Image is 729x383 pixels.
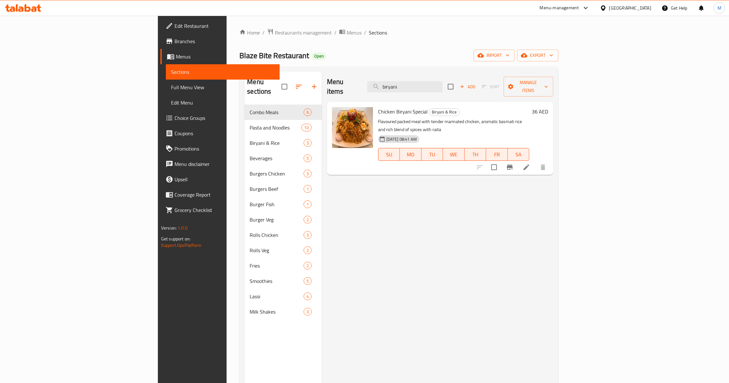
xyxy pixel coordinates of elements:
[304,185,312,193] div: items
[339,28,361,37] a: Menus
[160,110,280,126] a: Choice Groups
[161,235,190,243] span: Get support on:
[244,197,322,212] div: Burger Fish1
[244,289,322,304] div: Lassi4
[304,309,311,315] span: 3
[174,22,275,30] span: Edit Restaurant
[160,141,280,156] a: Promotions
[244,151,322,166] div: Beverages5
[239,28,558,37] nav: breadcrumb
[532,107,548,116] h6: 36 AED
[250,308,303,316] div: Milk Shakes
[378,148,400,161] button: SU
[171,83,275,91] span: Full Menu View
[250,139,303,147] span: Biryani & Rice
[304,231,312,239] div: items
[502,160,517,175] button: Branch-specific-item
[250,154,303,162] span: Beverages
[244,227,322,243] div: Rolls Chicken3
[160,49,280,64] a: Menus
[304,171,311,177] span: 3
[304,216,312,223] div: items
[508,148,529,161] button: SA
[161,224,177,232] span: Version:
[347,29,361,36] span: Menus
[174,191,275,199] span: Coverage Report
[244,102,322,322] nav: Menu sections
[160,156,280,172] a: Menu disclaimer
[166,80,280,95] a: Full Menu View
[400,148,421,161] button: MO
[174,176,275,183] span: Upsell
[161,241,202,249] a: Support.OpsPlatform
[474,50,515,61] button: import
[160,126,280,141] a: Coupons
[304,278,311,284] span: 5
[244,135,322,151] div: Biryani & Rice3
[174,145,275,152] span: Promotions
[171,99,275,106] span: Edit Menu
[304,246,312,254] div: items
[250,293,303,300] div: Lassi
[244,304,322,319] div: Milk Shakes3
[369,29,387,36] span: Sections
[304,200,312,208] div: items
[250,108,303,116] span: Combo Meals
[304,217,311,223] span: 2
[535,160,551,175] button: delete
[304,293,312,300] div: items
[250,170,303,177] span: Burgers Chicken
[378,107,428,116] span: Chicken Biryani Special
[465,148,486,161] button: TH
[244,258,322,273] div: Fries2
[160,34,280,49] a: Branches
[459,83,476,90] span: Add
[304,201,311,207] span: 1
[429,108,459,116] span: Biryani & Rice
[384,136,419,142] span: [DATE] 08:41 AM
[304,247,311,254] span: 2
[304,170,312,177] div: items
[467,150,484,159] span: TH
[250,277,303,285] span: Smoothies
[487,160,501,174] span: Select to update
[166,64,280,80] a: Sections
[244,212,322,227] div: Burger Veg2
[174,114,275,122] span: Choice Groups
[609,4,651,12] div: [GEOGRAPHIC_DATA]
[457,82,478,92] button: Add
[446,150,462,159] span: WE
[312,53,326,59] span: Open
[160,172,280,187] a: Upsell
[523,163,530,171] a: Edit menu item
[250,262,303,270] div: Fries
[517,50,558,61] button: export
[244,243,322,258] div: Rolls Veg2
[267,28,332,37] a: Restaurants management
[304,186,311,192] span: 1
[334,29,337,36] li: /
[522,51,553,59] span: export
[378,118,529,134] p: Flavoured packed meal with tender marinated chicken, aromatic basmati rice and rich blend of spic...
[304,154,312,162] div: items
[174,160,275,168] span: Menu disclaimer
[304,308,312,316] div: items
[244,120,322,135] div: Pasta and Noodles10
[160,187,280,202] a: Coverage Report
[304,293,311,300] span: 4
[424,150,440,159] span: TU
[250,246,303,254] span: Rolls Veg
[250,231,303,239] div: Rolls Chicken
[250,185,303,193] span: Burgers Beef
[250,200,303,208] div: Burger Fish
[306,79,322,94] button: Add section
[479,51,509,59] span: import
[509,79,548,95] span: Manage items
[244,181,322,197] div: Burgers Beef1
[304,140,311,146] span: 3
